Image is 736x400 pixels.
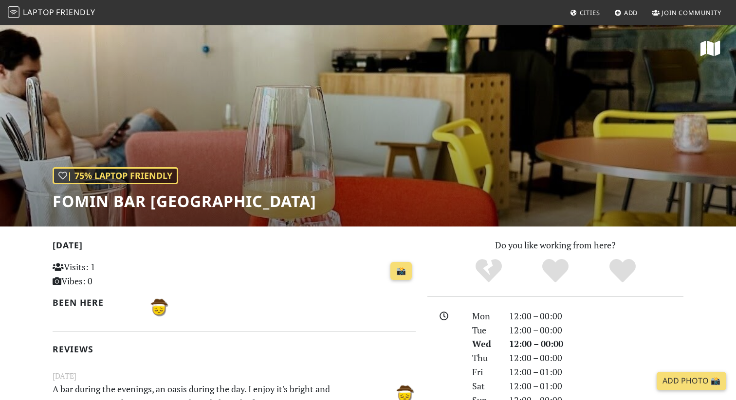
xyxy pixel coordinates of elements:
[657,372,726,390] a: Add Photo 📸
[53,344,416,354] h2: Reviews
[56,7,95,17] span: Friendly
[466,309,503,323] div: Mon
[466,323,503,337] div: Tue
[466,337,503,351] div: Wed
[8,4,95,21] a: LaptopFriendly LaptopFriendly
[503,365,689,379] div: 12:00 – 01:00
[466,379,503,393] div: Sat
[147,300,170,312] span: Basel B
[522,258,589,284] div: Yes
[392,386,416,398] span: Basel B
[47,370,422,382] small: [DATE]
[466,365,503,379] div: Fri
[503,323,689,337] div: 12:00 – 00:00
[648,4,725,21] a: Join Community
[53,240,416,254] h2: [DATE]
[8,6,19,18] img: LaptopFriendly
[662,8,721,17] span: Join Community
[23,7,55,17] span: Laptop
[147,296,170,319] img: 3609-basel.jpg
[53,192,316,210] h1: Fomin Bar [GEOGRAPHIC_DATA]
[390,262,412,280] a: 📸
[53,260,166,288] p: Visits: 1 Vibes: 0
[53,167,178,184] div: | 75% Laptop Friendly
[503,351,689,365] div: 12:00 – 00:00
[566,4,604,21] a: Cities
[580,8,600,17] span: Cities
[466,351,503,365] div: Thu
[503,309,689,323] div: 12:00 – 00:00
[427,238,683,252] p: Do you like working from here?
[610,4,642,21] a: Add
[589,258,656,284] div: Definitely!
[53,297,135,308] h2: Been here
[624,8,638,17] span: Add
[455,258,522,284] div: No
[503,337,689,351] div: 12:00 – 00:00
[503,379,689,393] div: 12:00 – 01:00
